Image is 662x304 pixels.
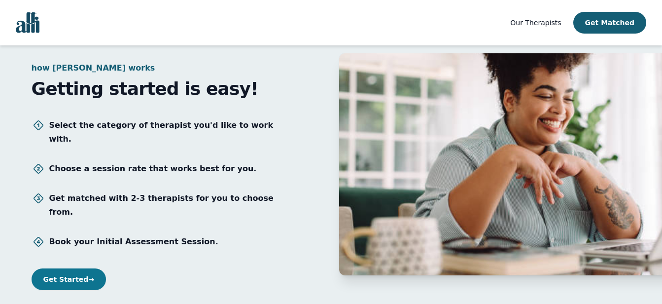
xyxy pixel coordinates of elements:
p: Getting started is easy! [32,79,284,99]
dt: Get matched with 2-3 therapists for you to choose from. [49,193,274,217]
dt: Select the category of therapist you'd like to work with. [49,120,274,144]
img: alli logo [16,12,39,33]
a: Our Therapists [510,17,561,29]
button: Get Started [32,268,106,290]
button: Get Matched [573,12,646,34]
dt: Choose a session rate that works best for you. [49,164,257,173]
span: Our Therapists [510,19,561,27]
span: → [88,275,94,283]
dt: Book your Initial Assessment Session. [49,237,218,246]
h2: how [PERSON_NAME] works [32,61,284,75]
